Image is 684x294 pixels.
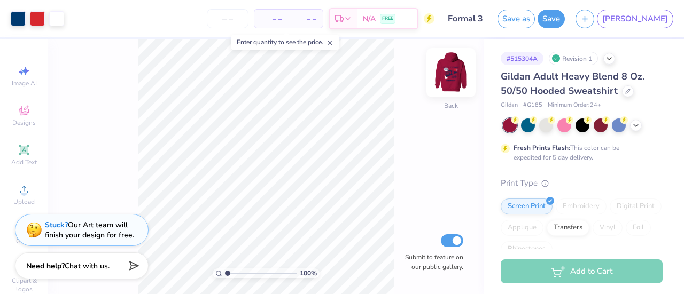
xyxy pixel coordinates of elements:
span: Gildan [501,101,518,110]
div: Enter quantity to see the price. [231,35,339,50]
div: Back [444,101,458,110]
span: Gildan Adult Heavy Blend 8 Oz. 50/50 Hooded Sweatshirt [501,70,644,97]
span: Add Text [11,158,37,166]
strong: Need help? [26,261,65,271]
div: # 515304A [501,52,543,65]
a: [PERSON_NAME] [597,10,673,28]
div: Revision 1 [549,52,598,65]
strong: Fresh Prints Flash: [514,144,570,152]
strong: Stuck? [45,220,68,230]
div: Applique [501,220,543,236]
div: Print Type [501,177,663,189]
div: Embroidery [556,198,607,214]
span: 100 % [300,268,317,278]
span: # G185 [523,101,542,110]
span: – – [295,13,316,25]
button: Save as [498,10,535,28]
div: Foil [626,220,651,236]
div: Transfers [547,220,589,236]
span: Designs [12,118,36,127]
span: – – [261,13,282,25]
span: Image AI [12,79,37,88]
input: Untitled Design [440,8,492,29]
span: Chat with us. [65,261,110,271]
div: Digital Print [610,198,662,214]
span: Minimum Order: 24 + [548,101,601,110]
img: Back [430,51,472,94]
span: Clipart & logos [5,276,43,293]
div: Rhinestones [501,241,553,257]
span: N/A [363,13,376,25]
span: Upload [13,197,35,206]
input: – – [207,9,248,28]
div: Screen Print [501,198,553,214]
button: Save [538,10,565,28]
div: Vinyl [593,220,623,236]
span: FREE [382,15,393,22]
div: This color can be expedited for 5 day delivery. [514,143,645,162]
div: Our Art team will finish your design for free. [45,220,134,240]
label: Submit to feature on our public gallery. [399,252,463,272]
span: [PERSON_NAME] [602,13,668,25]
